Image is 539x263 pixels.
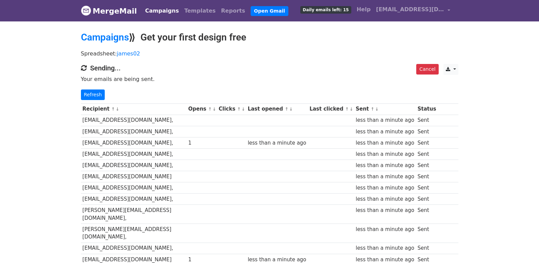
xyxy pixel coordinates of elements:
img: MergeMail logo [81,5,91,16]
a: MergeMail [81,4,137,18]
td: [EMAIL_ADDRESS][DOMAIN_NAME], [81,126,187,137]
p: Spreadsheet: [81,50,458,57]
a: Reports [218,4,248,18]
td: Sent [416,126,438,137]
a: ↑ [285,106,288,112]
td: [EMAIL_ADDRESS][DOMAIN_NAME], [81,194,187,205]
a: ↑ [371,106,374,112]
span: Daily emails left: 15 [300,6,351,14]
th: Opens [187,103,217,115]
a: ↑ [111,106,115,112]
a: Cancel [416,64,438,75]
div: less than a minute ago [356,162,414,169]
td: [EMAIL_ADDRESS][DOMAIN_NAME] [81,171,187,182]
td: Sent [416,115,438,126]
a: Campaigns [81,32,129,43]
a: Help [354,3,373,16]
a: james02 [117,50,140,57]
a: Open Gmail [251,6,288,16]
div: less than a minute ago [356,195,414,203]
th: Last opened [246,103,308,115]
th: Recipient [81,103,187,115]
div: less than a minute ago [356,184,414,192]
td: [EMAIL_ADDRESS][DOMAIN_NAME], [81,115,187,126]
td: [EMAIL_ADDRESS][DOMAIN_NAME], [81,243,187,254]
a: Refresh [81,89,105,100]
td: [PERSON_NAME][EMAIL_ADDRESS][DOMAIN_NAME], [81,224,187,243]
td: Sent [416,205,438,224]
div: less than a minute ago [356,150,414,158]
a: ↓ [375,106,379,112]
div: less than a minute ago [356,226,414,233]
td: [EMAIL_ADDRESS][DOMAIN_NAME], [81,160,187,171]
a: ↑ [237,106,241,112]
span: [EMAIL_ADDRESS][DOMAIN_NAME] [376,5,444,14]
th: Status [416,103,438,115]
div: 1 [188,139,215,147]
td: [EMAIL_ADDRESS][DOMAIN_NAME], [81,137,187,148]
div: less than a minute ago [356,116,414,124]
td: Sent [416,137,438,148]
td: Sent [416,148,438,160]
td: [EMAIL_ADDRESS][DOMAIN_NAME], [81,182,187,194]
div: less than a minute ago [356,207,414,214]
a: Daily emails left: 15 [298,3,354,16]
a: ↑ [208,106,212,112]
a: ↓ [241,106,245,112]
div: less than a minute ago [356,173,414,181]
a: Campaigns [142,4,182,18]
a: Templates [182,4,218,18]
div: less than a minute ago [248,139,306,147]
a: ↓ [350,106,353,112]
a: ↑ [345,106,349,112]
td: Sent [416,243,438,254]
h2: ⟫ Get your first design free [81,32,458,43]
a: ↓ [116,106,119,112]
a: [EMAIL_ADDRESS][DOMAIN_NAME] [373,3,453,19]
td: Sent [416,171,438,182]
h4: Sending... [81,64,458,72]
div: less than a minute ago [356,139,414,147]
td: [PERSON_NAME][EMAIL_ADDRESS][DOMAIN_NAME], [81,205,187,224]
td: [EMAIL_ADDRESS][DOMAIN_NAME], [81,148,187,160]
a: ↓ [213,106,216,112]
div: less than a minute ago [356,244,414,252]
td: Sent [416,224,438,243]
td: Sent [416,194,438,205]
th: Clicks [217,103,246,115]
td: Sent [416,182,438,194]
th: Sent [354,103,416,115]
a: ↓ [289,106,293,112]
p: Your emails are being sent. [81,76,458,83]
div: less than a minute ago [356,128,414,136]
td: Sent [416,160,438,171]
th: Last clicked [308,103,354,115]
